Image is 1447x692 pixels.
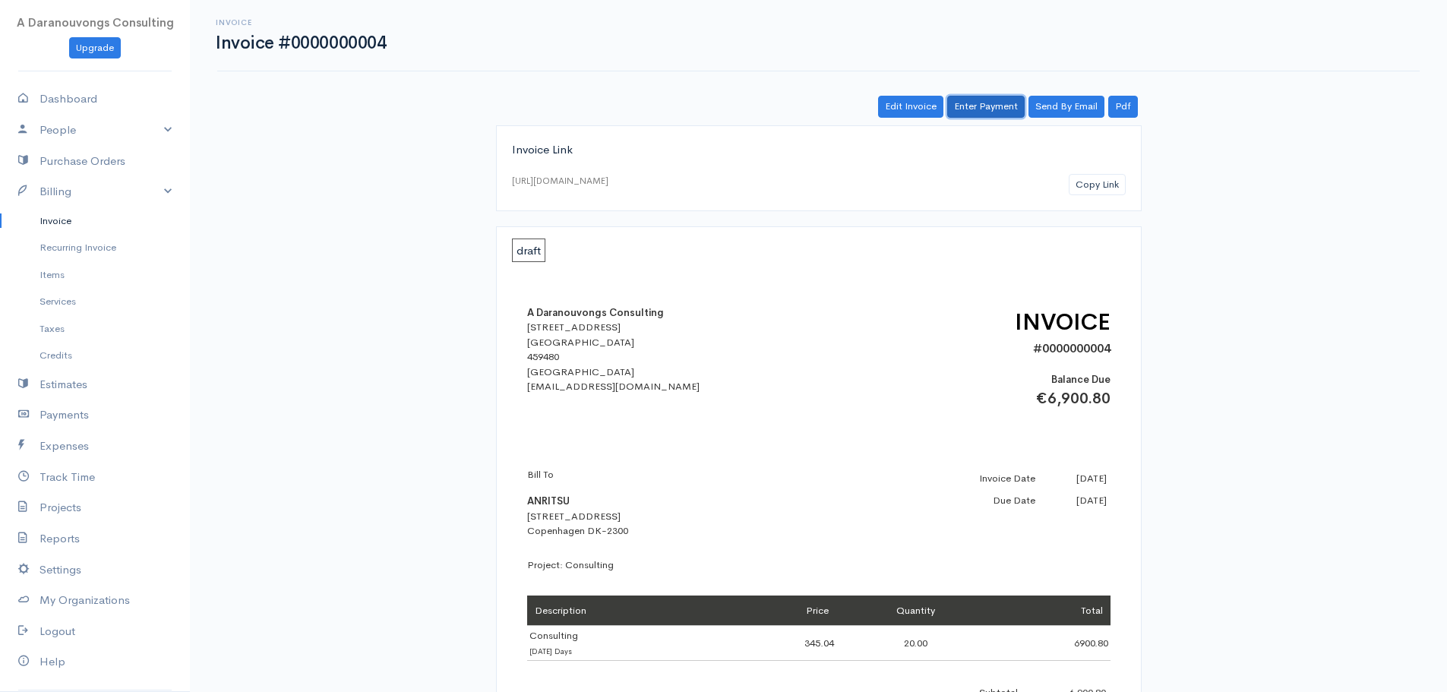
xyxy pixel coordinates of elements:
[1039,489,1110,512] td: [DATE]
[512,141,1126,159] div: Invoice Link
[69,37,121,59] a: Upgrade
[921,489,1040,512] td: Due Date
[1069,174,1126,196] button: Copy Link
[1033,340,1111,356] span: #0000000004
[947,96,1025,118] a: Enter Payment
[1051,373,1111,386] span: Balance Due
[512,239,545,262] span: draft
[527,596,725,626] td: Description
[216,18,386,27] h6: Invoice
[1039,467,1110,490] td: [DATE]
[878,96,943,118] a: Edit Invoice
[527,467,793,482] p: Bill To
[216,33,386,52] h1: Invoice #0000000004
[1036,389,1111,408] span: €6,900.80
[527,626,725,661] td: Consulting
[724,596,836,626] td: Price
[921,467,1040,490] td: Invoice Date
[17,15,174,30] span: A Daranouvongs Consulting
[527,495,570,507] b: ANRITSU
[529,646,572,656] span: [DATE] Days
[527,306,664,319] b: A Daranouvongs Consulting
[527,558,1111,573] div: Project: Consulting
[836,596,996,626] td: Quantity
[527,467,793,539] div: [STREET_ADDRESS] Copenhagen DK-2300
[1015,308,1111,337] span: INVOICE
[996,596,1111,626] td: Total
[996,626,1111,661] td: 6900.80
[512,174,608,188] div: [URL][DOMAIN_NAME]
[836,626,996,661] td: 20.00
[527,320,793,394] div: [STREET_ADDRESS] [GEOGRAPHIC_DATA] 459480 [GEOGRAPHIC_DATA] [EMAIL_ADDRESS][DOMAIN_NAME]
[1028,96,1104,118] a: Send By Email
[1108,96,1138,118] a: Pdf
[724,626,836,661] td: 345.04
